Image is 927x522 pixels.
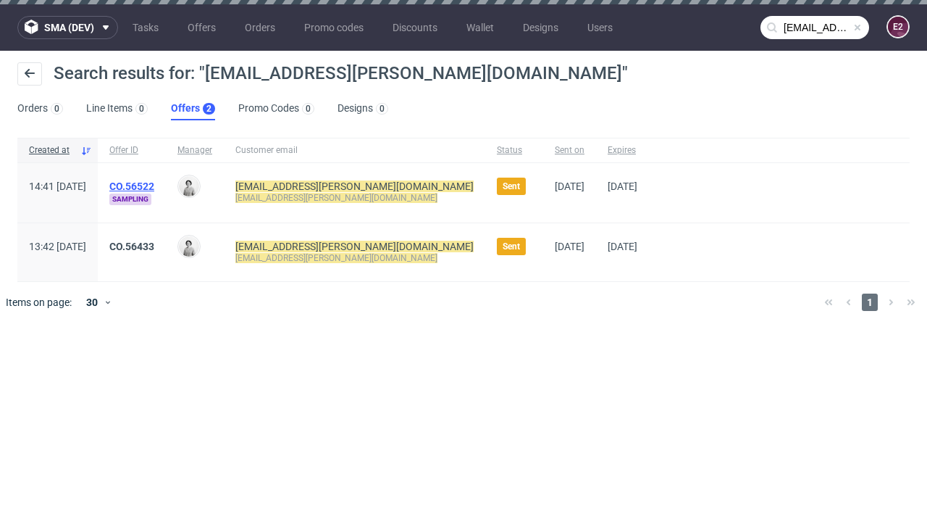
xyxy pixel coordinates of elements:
[109,181,154,192] a: CO.56522
[458,16,503,39] a: Wallet
[379,104,385,114] div: 0
[608,241,637,252] span: [DATE]
[608,144,637,157] span: Expires
[29,144,75,157] span: Created at
[514,16,567,39] a: Designs
[503,241,520,252] span: Sent
[236,16,284,39] a: Orders
[503,181,520,192] span: Sent
[177,144,212,157] span: Manager
[29,241,86,252] span: 13:42 [DATE]
[555,144,584,157] span: Sent on
[54,104,59,114] div: 0
[17,16,118,39] button: sma (dev)
[608,181,637,192] span: [DATE]
[44,22,94,33] span: sma (dev)
[384,16,446,39] a: Discounts
[179,236,199,257] img: Dudek Mariola
[109,194,151,205] span: Sampling
[109,144,154,157] span: Offer ID
[306,104,311,114] div: 0
[86,97,148,120] a: Line Items0
[139,104,144,114] div: 0
[888,17,908,37] figcaption: e2
[235,253,437,263] mark: [EMAIL_ADDRESS][PERSON_NAME][DOMAIN_NAME]
[179,176,199,196] img: Dudek Mariola
[579,16,621,39] a: Users
[77,292,104,312] div: 30
[54,63,628,83] span: Search results for: "[EMAIL_ADDRESS][PERSON_NAME][DOMAIN_NAME]"
[295,16,372,39] a: Promo codes
[171,97,215,120] a: Offers2
[555,181,584,192] span: [DATE]
[6,295,72,310] span: Items on page:
[235,193,437,203] mark: [EMAIL_ADDRESS][PERSON_NAME][DOMAIN_NAME]
[862,294,878,311] span: 1
[179,16,225,39] a: Offers
[206,104,211,114] div: 2
[235,144,474,157] span: Customer email
[124,16,167,39] a: Tasks
[235,181,474,192] mark: [EMAIL_ADDRESS][PERSON_NAME][DOMAIN_NAME]
[337,97,388,120] a: Designs0
[555,241,584,252] span: [DATE]
[238,97,314,120] a: Promo Codes0
[29,181,86,192] span: 14:41 [DATE]
[235,241,474,252] mark: [EMAIL_ADDRESS][PERSON_NAME][DOMAIN_NAME]
[17,97,63,120] a: Orders0
[109,241,154,252] a: CO.56433
[497,144,532,157] span: Status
